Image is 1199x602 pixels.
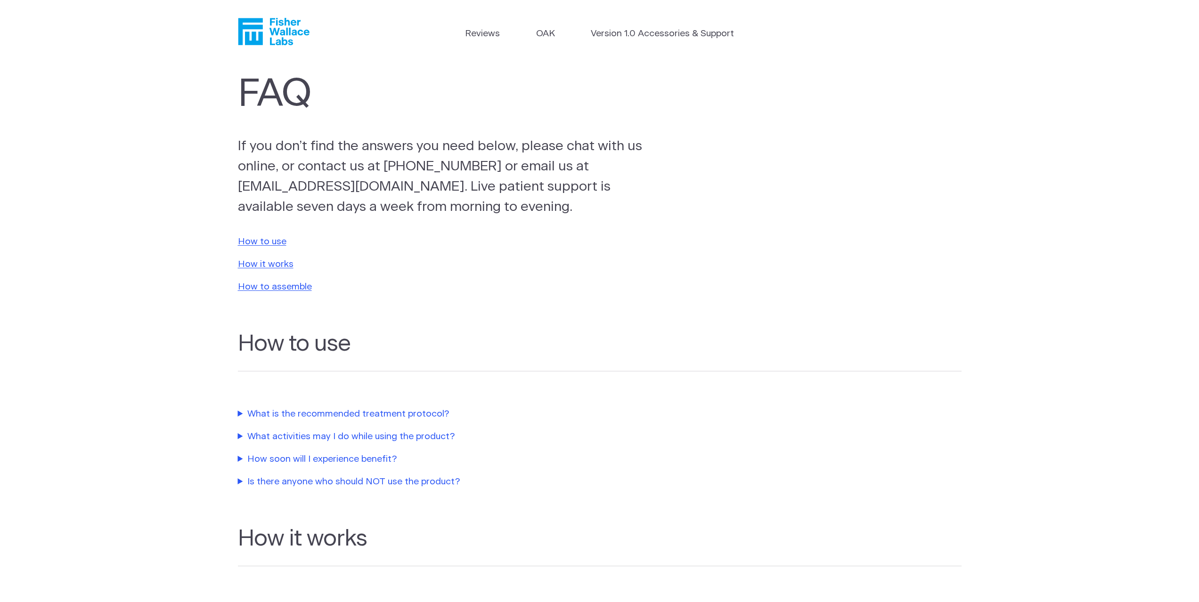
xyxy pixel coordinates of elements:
[238,237,286,246] a: How to use
[238,282,312,291] a: How to assemble
[591,27,734,41] a: Version 1.0 Accessories & Support
[238,260,294,269] a: How it works
[238,453,667,466] summary: How soon will I experience benefit?
[238,430,667,444] summary: What activities may I do while using the product?
[238,408,667,421] summary: What is the recommended treatment protocol?
[238,331,962,371] h2: How to use
[238,526,962,566] h2: How it works
[238,136,650,217] p: If you don’t find the answers you need below, please chat with us online, or contact us at [PHONE...
[536,27,555,41] a: OAK
[238,475,667,489] summary: Is there anyone who should NOT use the product?
[238,18,310,45] a: Fisher Wallace
[238,72,645,117] h1: FAQ
[465,27,500,41] a: Reviews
